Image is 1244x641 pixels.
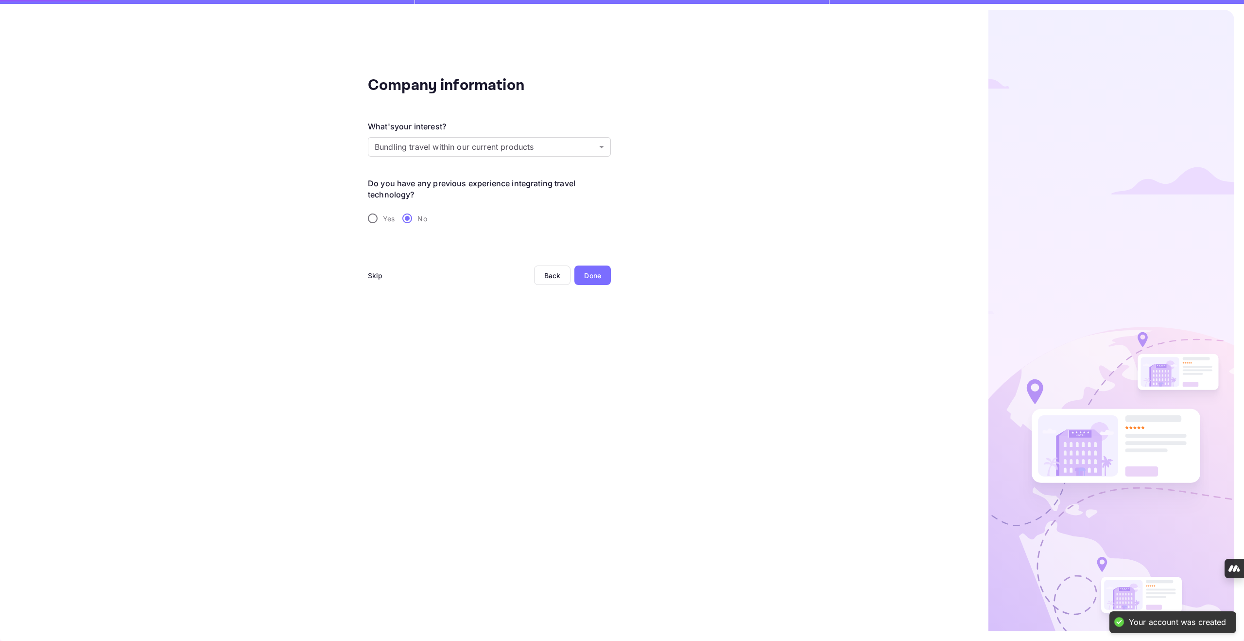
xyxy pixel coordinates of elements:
span: Yes [383,214,395,224]
div: Back [544,271,561,280]
span: No [417,214,427,224]
div: What's your interest? [368,121,446,132]
div: travel-experience [368,208,611,229]
div: Your account was created [1129,617,1227,627]
img: logo [915,10,1234,631]
div: Skip [368,270,383,281]
div: Company information [368,74,562,97]
div: Without label [368,137,611,157]
legend: Do you have any previous experience integrating travel technology? [368,178,611,200]
div: Done [584,270,601,281]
